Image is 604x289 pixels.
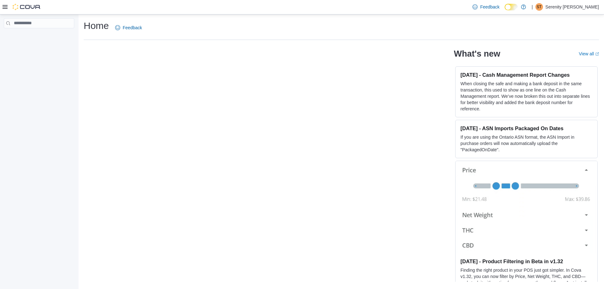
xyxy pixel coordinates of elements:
div: Serenity Thomspon [535,3,543,11]
input: Dark Mode [505,4,518,10]
a: Feedback [113,21,144,34]
span: ST [537,3,541,11]
img: Cova [13,4,41,10]
h3: [DATE] - Cash Management Report Changes [461,72,592,78]
p: If you are using the Ontario ASN format, the ASN Import in purchase orders will now automatically... [461,134,592,153]
p: | [532,3,533,11]
h2: What's new [454,49,500,59]
p: Serenity [PERSON_NAME] [545,3,599,11]
span: Feedback [480,4,499,10]
h1: Home [84,19,109,32]
p: When closing the safe and making a bank deposit in the same transaction, this used to show as one... [461,81,592,112]
h3: [DATE] - Product Filtering in Beta in v1.32 [461,258,592,264]
svg: External link [595,52,599,56]
h3: [DATE] - ASN Imports Packaged On Dates [461,125,592,131]
a: Feedback [470,1,502,13]
span: Feedback [123,25,142,31]
nav: Complex example [4,30,74,45]
a: View allExternal link [579,51,599,56]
